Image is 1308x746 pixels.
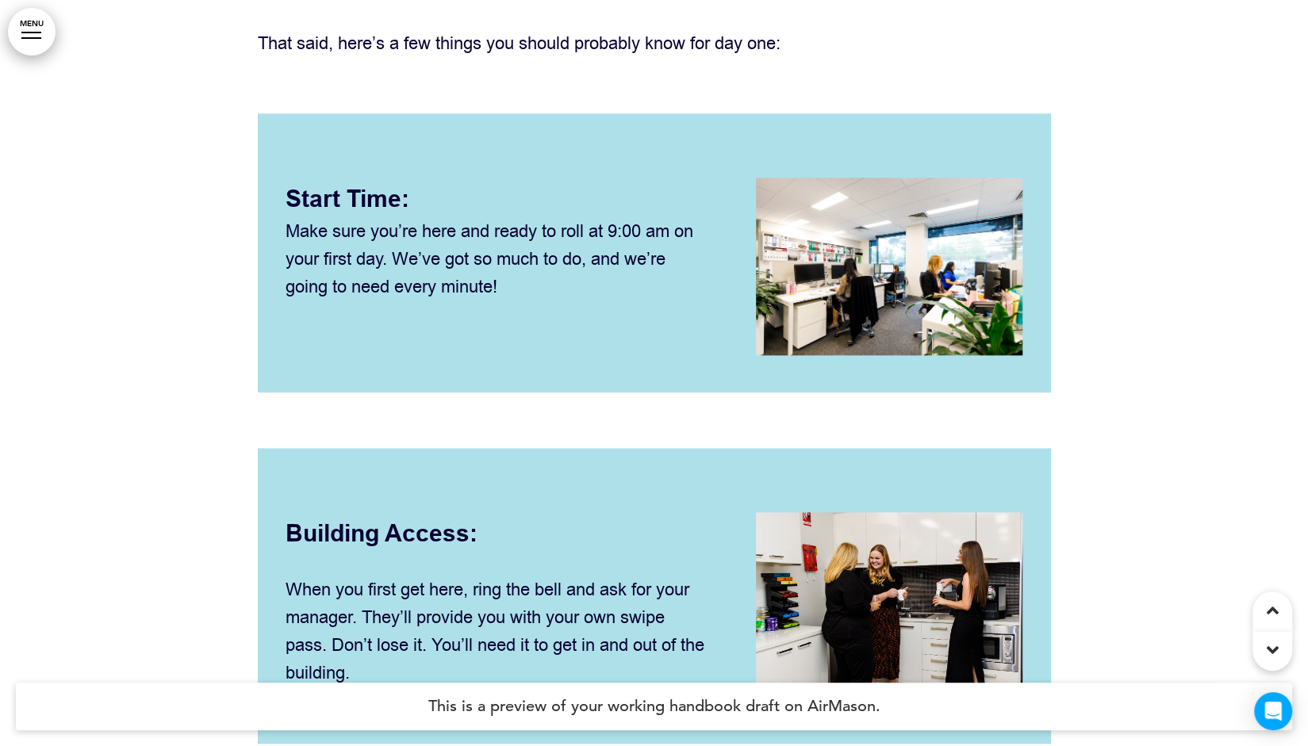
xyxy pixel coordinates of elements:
p: When you first get here, ring the bell and ask for your manager. They’ll provide you with your ow... [286,576,709,688]
a: MENU [8,8,56,55]
img: 1744107324374-1742959065864-Kitchen-CoffeeMachine.jpg [756,512,1022,690]
img: 1744107259338-1742959065283-Deskspacedownstairs-wide.jpg [756,178,1022,355]
h6: Building Access: [286,515,709,553]
p: That said, here’s a few things you should probably know for day one: [258,30,1051,86]
p: Make sure you’re here and ready to roll at 9:00 am on your first day. We’ve got so much to do, an... [286,218,709,302]
h4: This is a preview of your working handbook draft on AirMason. [16,683,1292,730]
h6: Start Time: [286,180,709,218]
div: Open Intercom Messenger [1254,692,1292,730]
